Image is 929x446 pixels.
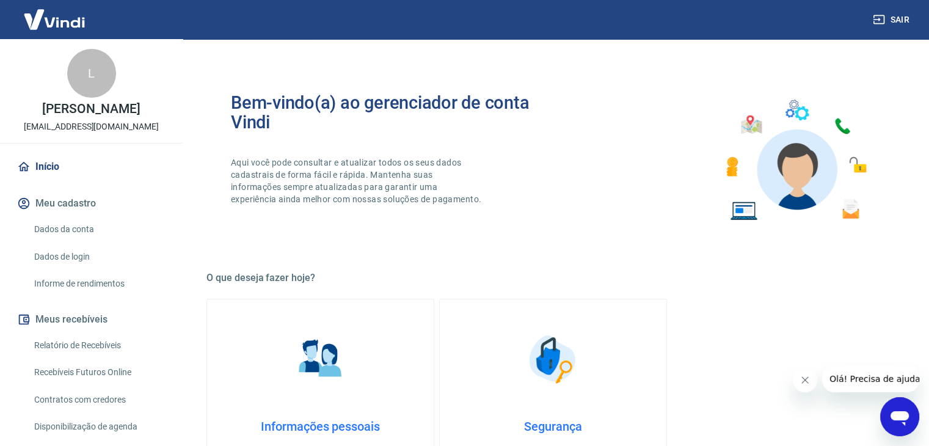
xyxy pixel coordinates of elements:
button: Sair [870,9,914,31]
a: Relatório de Recebíveis [29,333,168,358]
iframe: Mensagem da empresa [822,365,919,392]
span: Olá! Precisa de ajuda? [7,9,103,18]
h4: Segurança [459,419,647,434]
a: Informe de rendimentos [29,271,168,296]
h5: O que deseja fazer hoje? [206,272,900,284]
a: Dados da conta [29,217,168,242]
p: Aqui você pode consultar e atualizar todos os seus dados cadastrais de forma fácil e rápida. Mant... [231,156,484,205]
div: L [67,49,116,98]
button: Meu cadastro [15,190,168,217]
iframe: Fechar mensagem [793,368,817,392]
img: Informações pessoais [290,329,351,390]
h2: Bem-vindo(a) ao gerenciador de conta Vindi [231,93,553,132]
a: Início [15,153,168,180]
a: Contratos com credores [29,387,168,412]
p: [EMAIL_ADDRESS][DOMAIN_NAME] [24,120,159,133]
p: [PERSON_NAME] [42,103,140,115]
a: Dados de login [29,244,168,269]
a: Disponibilização de agenda [29,414,168,439]
a: Recebíveis Futuros Online [29,360,168,385]
img: Vindi [15,1,94,38]
h4: Informações pessoais [227,419,414,434]
iframe: Botão para abrir a janela de mensagens [880,397,919,436]
img: Imagem de um avatar masculino com diversos icones exemplificando as funcionalidades do gerenciado... [715,93,875,228]
img: Segurança [523,329,584,390]
button: Meus recebíveis [15,306,168,333]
